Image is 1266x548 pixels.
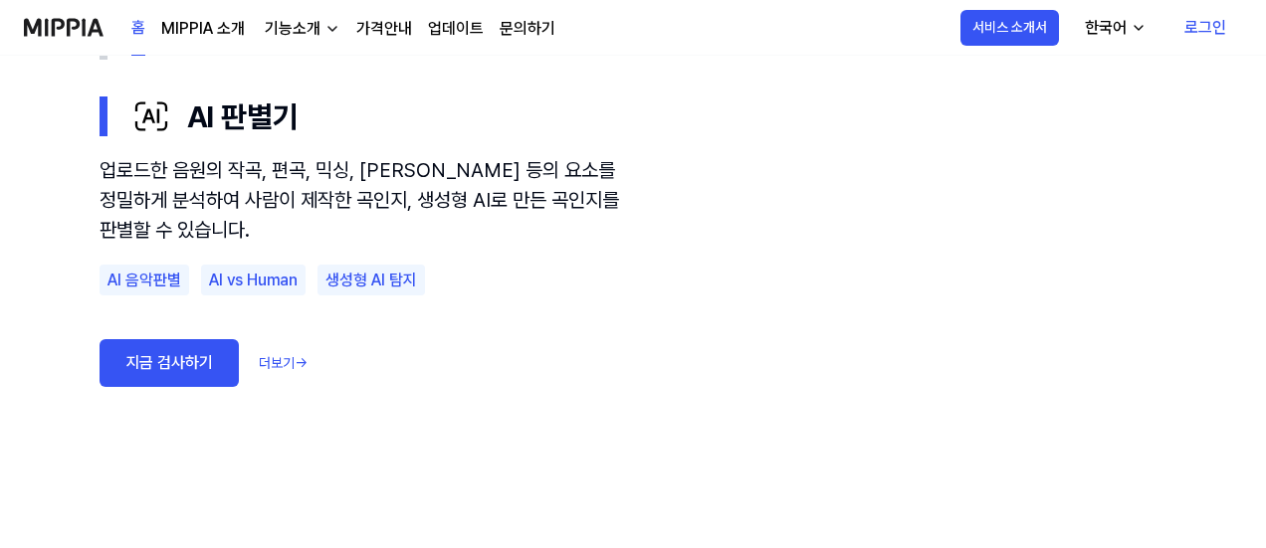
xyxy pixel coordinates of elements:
button: 서비스 소개서 [960,10,1059,46]
a: MIPPIA 소개 [161,17,245,41]
div: 업로드한 음원의 작곡, 편곡, 믹싱, [PERSON_NAME] 등의 요소를 정밀하게 분석하여 사람이 제작한 곡인지, 생성형 AI로 만든 곡인지를 판별할 수 있습니다. [100,155,637,245]
a: 더보기→ [259,353,308,374]
button: 기능소개 [261,17,340,41]
div: 생성형 AI 탐지 [317,265,425,296]
div: AI 음악판별 [100,265,189,296]
a: 문의하기 [500,17,555,41]
a: 지금 검사하기 [100,339,239,387]
div: AI 판별기 [100,155,1166,426]
div: AI vs Human [201,265,306,296]
div: 기능소개 [261,17,324,41]
a: 업데이트 [428,17,484,41]
div: 한국어 [1081,16,1131,40]
button: 한국어 [1069,8,1159,48]
button: AI 판별기 [100,79,1166,155]
div: AI 판별기 [131,94,1166,139]
img: down [324,21,340,37]
a: 가격안내 [356,17,412,41]
a: 홈 [131,1,145,56]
